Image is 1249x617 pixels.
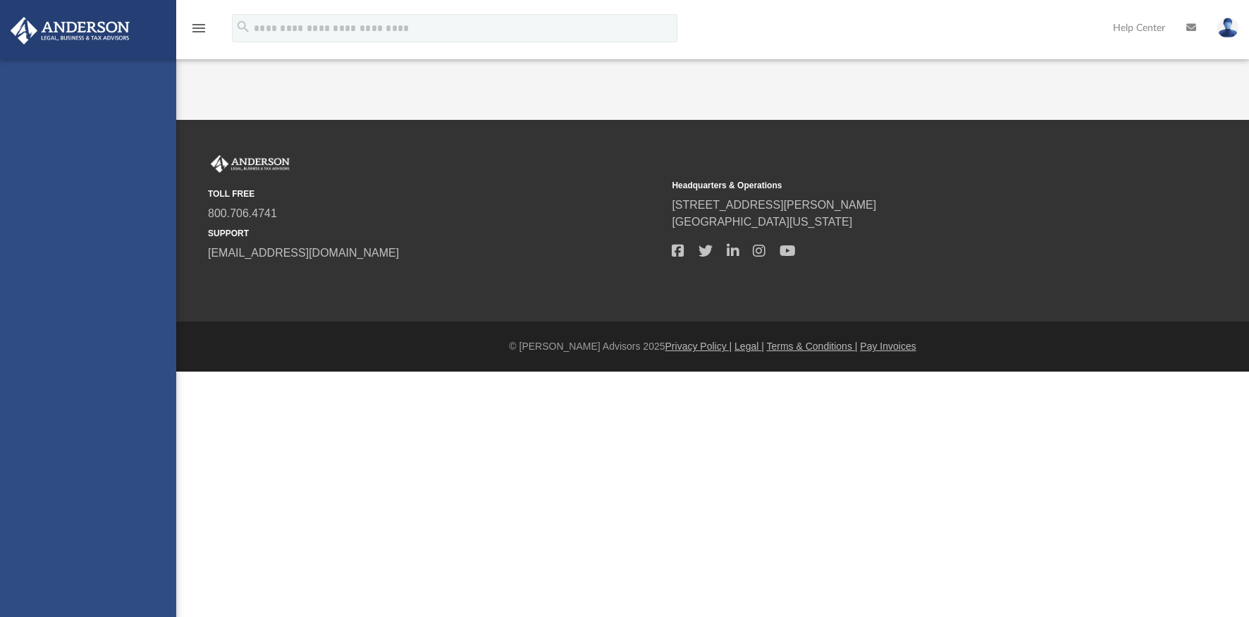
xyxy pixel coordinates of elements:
a: Privacy Policy | [665,341,732,352]
div: © [PERSON_NAME] Advisors 2025 [176,339,1249,354]
small: Headquarters & Operations [672,179,1126,192]
img: Anderson Advisors Platinum Portal [6,17,134,44]
small: SUPPORT [208,227,662,240]
a: [GEOGRAPHIC_DATA][US_STATE] [672,216,852,228]
a: [STREET_ADDRESS][PERSON_NAME] [672,199,876,211]
img: Anderson Advisors Platinum Portal [208,155,293,173]
a: Legal | [734,341,764,352]
small: TOLL FREE [208,188,662,200]
img: User Pic [1217,18,1238,38]
i: search [235,19,251,35]
a: Pay Invoices [860,341,916,352]
a: 800.706.4741 [208,207,277,219]
i: menu [190,20,207,37]
a: Terms & Conditions | [767,341,858,352]
a: menu [190,27,207,37]
a: [EMAIL_ADDRESS][DOMAIN_NAME] [208,247,399,259]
